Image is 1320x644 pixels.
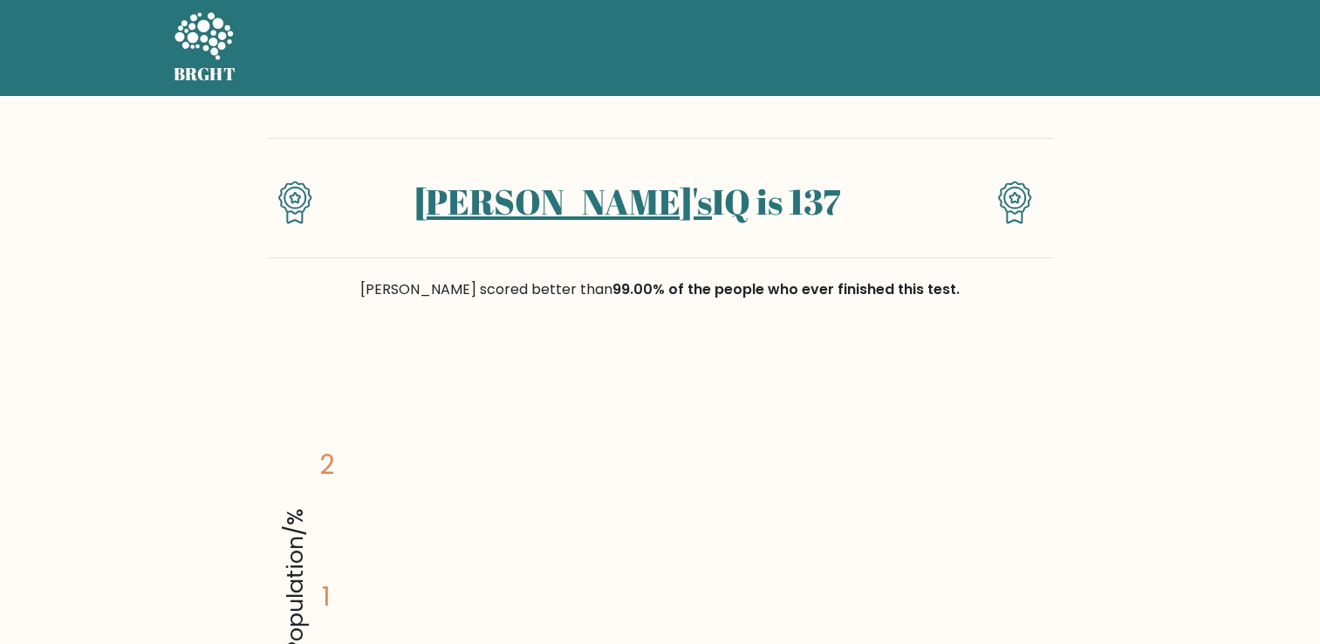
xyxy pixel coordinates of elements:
[612,279,960,299] span: 99.00% of the people who ever finished this test.
[268,279,1053,300] div: [PERSON_NAME] scored better than
[319,447,334,483] tspan: 2
[343,181,911,223] h1: IQ is 137
[174,7,236,89] a: BRGHT
[414,178,712,225] a: [PERSON_NAME]'s
[322,579,331,615] tspan: 1
[174,64,236,85] h5: BRGHT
